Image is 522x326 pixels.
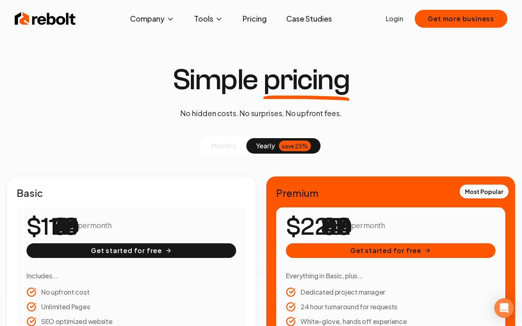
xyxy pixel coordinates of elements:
button: Company [124,11,181,27]
div: save 25% [279,141,311,151]
li: 24 hour turnaround for requests [286,302,495,312]
h2: Basic [17,186,246,199]
h3: Everything in Basic, plus... [286,271,495,281]
button: yearlysave 25% [246,138,321,154]
span: monthly [211,141,237,150]
number-flow-react: $225 [286,209,343,245]
button: Get started for free [286,243,495,258]
button: Tools [188,11,230,27]
a: Login [386,14,403,24]
p: No hidden costs. No surprises. No upfront fees. [180,108,342,119]
p: / per month [347,220,385,231]
a: Case Studies [280,11,338,27]
h1: Simple [173,65,350,95]
h2: Premium [276,186,505,199]
button: monthly [201,138,246,154]
span: yearly [256,141,275,151]
div: Most Popular [460,185,509,198]
li: Unlimited Pages [27,302,236,312]
p: / per month [73,220,111,231]
li: Dedicated project manager [286,287,495,297]
number-flow-react: $112 [27,209,70,245]
button: Get more business [415,10,507,28]
img: Rebolt Logo [15,11,76,27]
span: pricing [263,65,350,95]
a: Pricing [236,11,273,27]
button: Get started for free [27,243,236,258]
li: No upfront cost [27,287,236,297]
h3: Includes... [27,271,236,281]
div: Open Intercom Messenger [494,298,514,318]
